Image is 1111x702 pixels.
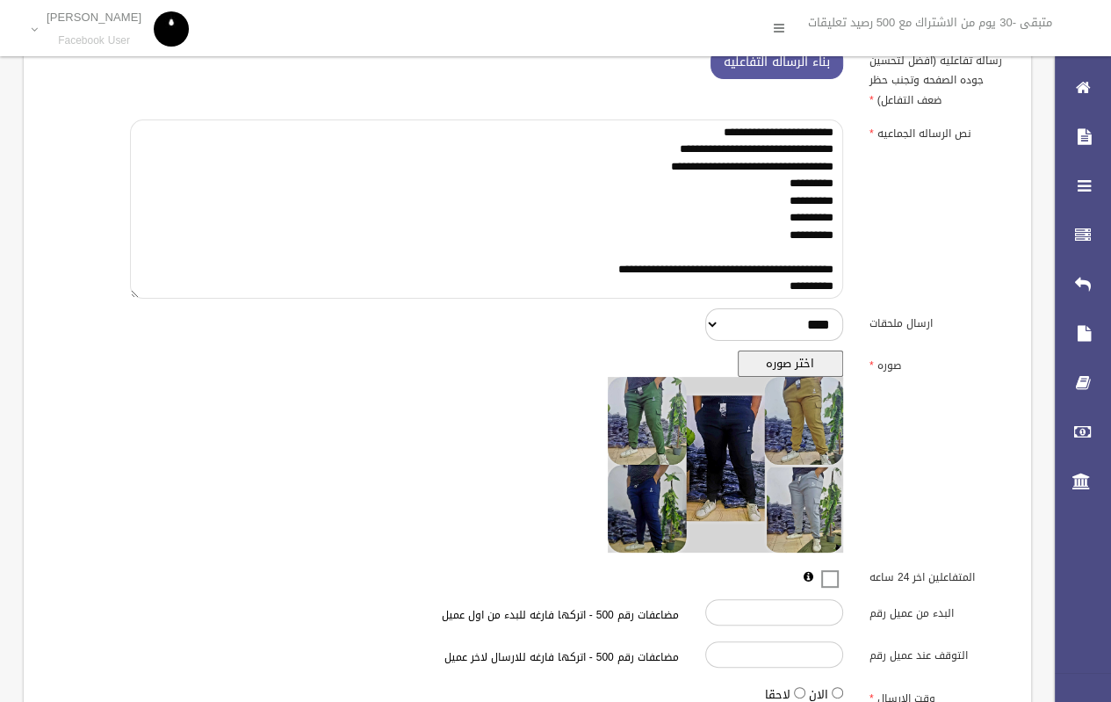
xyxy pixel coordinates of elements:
p: [PERSON_NAME] [47,11,141,24]
label: صوره [856,351,1021,375]
label: رساله تفاعليه (افضل لتحسين جوده الصفحه وتجنب حظر ضعف التفاعل) [856,47,1021,110]
img: معاينه الصوره [608,377,843,553]
label: ارسال ملحقات [856,308,1021,333]
label: التوقف عند عميل رقم [856,641,1021,666]
h6: مضاعفات رقم 500 - اتركها فارغه للبدء من اول عميل [294,610,679,621]
h6: مضاعفات رقم 500 - اتركها فارغه للارسال لاخر عميل [294,652,679,663]
label: البدء من عميل رقم [856,599,1021,624]
button: اختر صوره [738,351,843,377]
label: المتفاعلين اخر 24 ساعه [856,562,1021,587]
label: نص الرساله الجماعيه [856,119,1021,144]
small: Facebook User [47,34,141,47]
